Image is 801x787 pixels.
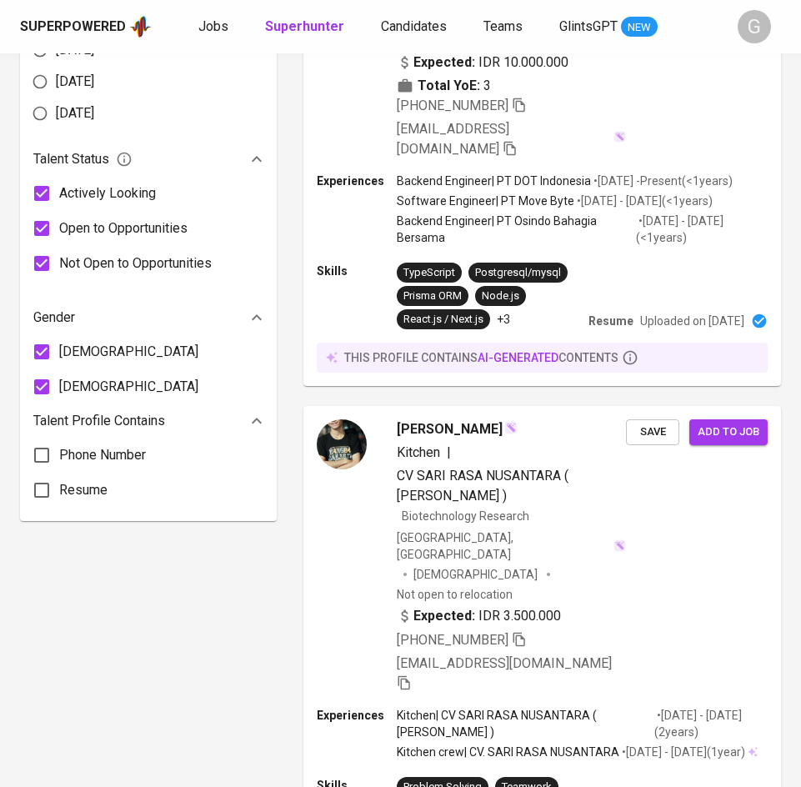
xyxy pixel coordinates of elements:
[198,18,228,34] span: Jobs
[397,444,440,460] span: Kitchen
[403,265,455,281] div: TypeScript
[483,18,523,34] span: Teams
[591,173,733,189] p: • [DATE] - Present ( <1 years )
[397,606,561,626] div: IDR 3.500.000
[475,265,561,281] div: Postgresql/mysql
[626,419,679,445] button: Save
[504,421,518,434] img: magic_wand.svg
[397,121,509,157] span: [EMAIL_ADDRESS][DOMAIN_NAME]
[559,17,658,38] a: GlintsGPT NEW
[483,17,526,38] a: Teams
[397,529,626,563] div: [GEOGRAPHIC_DATA], [GEOGRAPHIC_DATA]
[56,72,94,92] span: [DATE]
[413,566,540,583] span: [DEMOGRAPHIC_DATA]
[33,301,263,334] div: Gender
[447,443,451,463] span: |
[403,288,462,304] div: Prisma ORM
[317,173,397,189] p: Experiences
[129,14,152,39] img: app logo
[33,308,75,328] p: Gender
[397,632,508,648] span: [PHONE_NUMBER]
[738,10,771,43] div: G
[483,76,491,96] span: 3
[413,606,475,626] b: Expected:
[397,744,619,760] p: Kitchen crew | CV. SARI RASA NUSANTARA
[59,377,198,397] span: [DEMOGRAPHIC_DATA]
[317,707,397,724] p: Experiences
[397,419,503,439] span: [PERSON_NAME]
[381,17,450,38] a: Candidates
[381,18,447,34] span: Candidates
[482,288,519,304] div: Node.js
[402,509,529,523] span: Biotechnology Research
[33,404,263,438] div: Talent Profile Contains
[613,539,626,552] img: magic_wand.svg
[397,468,568,504] span: CV SARI RASA NUSANTARA ( [PERSON_NAME] )
[613,131,626,143] img: magic_wand.svg
[698,423,759,442] span: Add to job
[588,313,633,329] p: Resume
[689,419,768,445] button: Add to job
[619,744,745,760] p: • [DATE] - [DATE] ( 1 year )
[33,143,263,176] div: Talent Status
[636,213,768,246] p: • [DATE] - [DATE] ( <1 years )
[403,312,483,328] div: React.js / Next.js
[397,707,654,740] p: Kitchen | CV SARI RASA NUSANTARA ( [PERSON_NAME] )
[59,183,156,203] span: Actively Looking
[397,53,568,73] div: IDR 10.000.000
[317,419,367,469] img: eb8a7a7a7745c4c404b96dbeacf0c6aa.png
[397,213,636,246] p: Backend Engineer | PT Osindo Bahagia Bersama
[59,445,146,465] span: Phone Number
[59,218,188,238] span: Open to Opportunities
[634,423,671,442] span: Save
[418,76,480,96] b: Total YoE:
[397,98,508,113] span: [PHONE_NUMBER]
[33,411,165,431] p: Talent Profile Contains
[20,18,126,37] div: Superpowered
[654,707,768,740] p: • [DATE] - [DATE] ( 2 years )
[344,349,618,366] p: this profile contains contents
[56,103,94,123] span: [DATE]
[59,480,108,500] span: Resume
[198,17,232,38] a: Jobs
[397,655,612,671] span: [EMAIL_ADDRESS][DOMAIN_NAME]
[397,193,574,209] p: Software Engineer | PT Move Byte
[497,311,510,328] p: +3
[317,263,397,279] p: Skills
[397,586,513,603] p: Not open to relocation
[265,17,348,38] a: Superhunter
[59,253,212,273] span: Not Open to Opportunities
[397,173,591,189] p: Backend Engineer | PT DOT Indonesia
[621,19,658,36] span: NEW
[265,18,344,34] b: Superhunter
[413,53,475,73] b: Expected:
[20,14,152,39] a: Superpoweredapp logo
[478,351,558,364] span: AI-generated
[59,342,198,362] span: [DEMOGRAPHIC_DATA]
[559,18,618,34] span: GlintsGPT
[33,149,133,169] span: Talent Status
[640,313,744,329] p: Uploaded on [DATE]
[574,193,713,209] p: • [DATE] - [DATE] ( <1 years )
